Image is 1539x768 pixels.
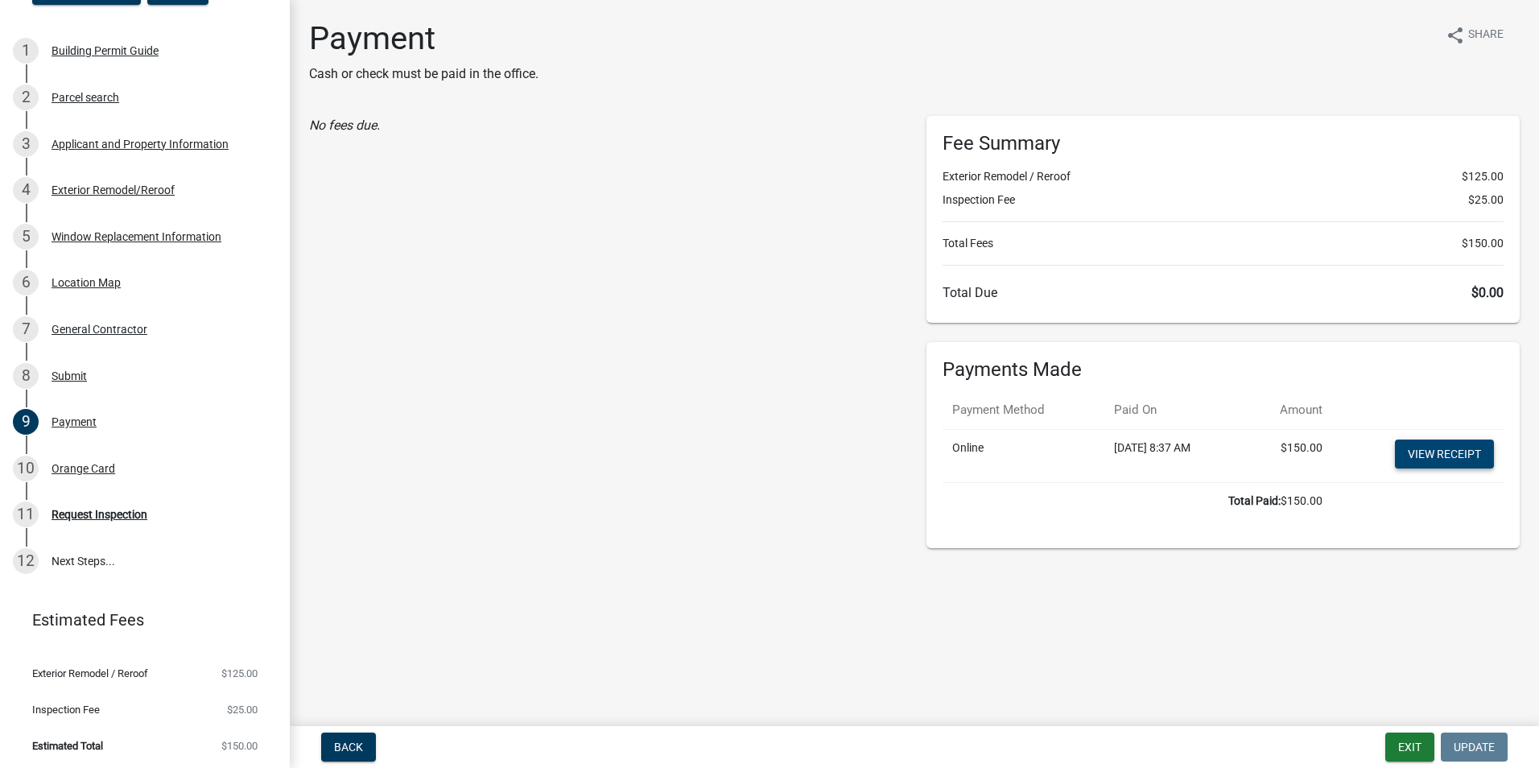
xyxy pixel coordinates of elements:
div: Parcel search [52,92,119,103]
div: 7 [13,316,39,342]
li: Inspection Fee [943,192,1504,209]
span: $125.00 [1462,168,1504,185]
th: Paid On [1104,391,1243,429]
button: Back [321,733,376,762]
span: $0.00 [1471,285,1504,300]
span: $150.00 [221,741,258,751]
div: Submit [52,370,87,382]
th: Amount [1243,391,1332,429]
h6: Total Due [943,285,1504,300]
div: 8 [13,363,39,389]
div: Location Map [52,277,121,288]
div: 11 [13,502,39,527]
span: Inspection Fee [32,704,100,715]
i: No fees due. [309,118,380,133]
li: Exterior Remodel / Reroof [943,168,1504,185]
i: share [1446,26,1465,45]
a: Estimated Fees [13,604,264,636]
div: Exterior Remodel/Reroof [52,184,175,196]
div: 9 [13,409,39,435]
h6: Payments Made [943,358,1504,382]
span: Exterior Remodel / Reroof [32,668,148,679]
th: Payment Method [943,391,1104,429]
span: $125.00 [221,668,258,679]
a: View receipt [1395,440,1494,469]
div: 4 [13,177,39,203]
td: $150.00 [1243,429,1332,482]
button: Update [1441,733,1508,762]
h1: Payment [309,19,538,58]
div: 1 [13,38,39,64]
span: Estimated Total [32,741,103,751]
div: Payment [52,416,97,427]
p: Cash or check must be paid in the office. [309,64,538,84]
div: 10 [13,456,39,481]
li: Total Fees [943,235,1504,252]
div: 3 [13,131,39,157]
span: Update [1454,741,1495,754]
div: Applicant and Property Information [52,138,229,150]
button: Exit [1385,733,1434,762]
td: [DATE] 8:37 AM [1104,429,1243,482]
div: 5 [13,224,39,250]
td: Online [943,429,1104,482]
span: $25.00 [1468,192,1504,209]
div: Window Replacement Information [52,231,221,242]
span: $25.00 [227,704,258,715]
span: Share [1468,26,1504,45]
div: 2 [13,85,39,110]
span: $150.00 [1462,235,1504,252]
h6: Fee Summary [943,132,1504,155]
span: Back [334,741,363,754]
div: Request Inspection [52,509,147,520]
div: Orange Card [52,463,115,474]
div: General Contractor [52,324,147,335]
div: 12 [13,548,39,574]
b: Total Paid: [1228,494,1281,507]
button: shareShare [1433,19,1516,51]
div: 6 [13,270,39,295]
td: $150.00 [943,482,1332,519]
div: Building Permit Guide [52,45,159,56]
